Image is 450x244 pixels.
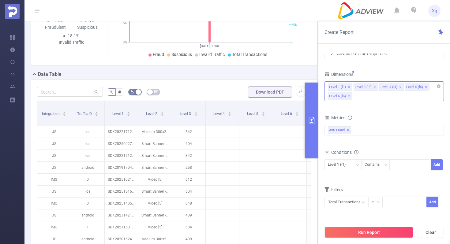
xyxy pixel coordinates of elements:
[77,112,93,116] span: Traffic ID
[406,83,423,91] div: Level 5 (l5)
[160,111,164,115] div: Sort
[261,113,265,115] i: icon: caret-down
[62,111,66,115] div: Sort
[171,52,192,57] span: Suspicious
[347,95,351,98] i: icon: close
[123,21,127,25] tspan: 5%
[71,138,104,150] p: ios
[431,159,443,170] button: Add
[295,111,298,113] i: icon: caret-up
[381,83,397,91] div: Level 4 (l4)
[194,113,197,115] i: icon: caret-down
[138,162,172,173] p: Smart Banner - 320x50 [0]
[331,150,358,155] span: Conditions
[138,209,172,221] p: Smart Banner - 320x50 [0]
[127,113,130,115] i: icon: caret-down
[105,209,138,221] p: SDK20231421021122mb1bulckcmhc3wj
[356,163,359,167] i: icon: down
[295,113,298,115] i: icon: caret-down
[228,111,231,115] div: Sort
[172,209,205,221] p: 409
[37,198,71,209] p: IMG
[138,126,172,138] p: Medium 300x250 [11]
[213,112,226,116] span: Level 4
[329,83,346,91] div: Level 1 (l1)
[307,174,340,185] p: 6,569
[172,138,205,150] p: 604
[37,221,71,233] p: IMG
[63,111,66,113] i: icon: caret-up
[154,90,158,94] i: icon: table
[71,221,104,233] p: 1
[110,90,113,94] span: %
[295,111,299,115] div: Sort
[95,111,98,115] div: Sort
[248,87,292,98] button: Download PDF
[172,198,205,209] p: 648
[426,197,438,207] button: Add
[71,198,104,209] p: 0
[425,86,428,89] i: icon: close
[146,112,158,116] span: Level 2
[127,111,130,113] i: icon: caret-up
[95,111,98,113] i: icon: caret-up
[261,111,265,115] div: Sort
[105,126,138,138] p: SDK20221712050410xhhnonnqqwbv3yi
[228,111,231,113] i: icon: caret-up
[432,5,437,17] span: Xg
[130,90,134,94] i: icon: bg-colors
[355,83,372,91] div: Level 3 (l3)
[71,174,104,185] p: 0
[138,221,172,233] p: Video [5]
[354,83,378,91] li: Level 3 (l3)
[138,198,172,209] p: Video [5]
[328,92,352,100] li: Level 6 (l6)
[172,221,205,233] p: 604
[384,163,388,167] i: icon: down
[55,39,87,46] div: Invalid Traffic
[37,186,71,197] p: JS
[172,162,205,173] p: 258
[42,112,61,116] span: Integration
[37,126,71,138] p: JS
[354,150,358,154] i: icon: info-circle
[261,111,265,113] i: icon: caret-up
[37,162,71,173] p: JS
[105,198,138,209] p: SDK202514050206455r9iip1n5libqsc
[71,126,104,138] p: ios
[307,186,340,197] p: 6,491
[329,92,346,100] div: Level 6 (l6)
[347,127,349,134] span: ✕
[37,174,71,185] p: IMG
[123,40,127,44] tspan: 0%
[37,150,71,161] p: JS
[232,52,267,57] span: Total Transactions
[38,71,62,78] h2: Data Table
[399,86,402,89] i: icon: close
[307,198,340,209] p: 5,776
[127,111,130,115] div: Sort
[138,186,172,197] p: Smart Banner - 320x50 [0]
[172,186,205,197] p: 604
[372,197,378,207] div: ≥
[172,126,205,138] p: 342
[105,186,138,197] p: SDK20251516030429lmclyvf9c9xdsaf
[71,162,104,173] p: android
[325,49,444,59] div: icon: rightAdvanced Time Properties
[348,116,352,120] i: icon: info-circle
[71,186,104,197] p: ios
[105,162,138,173] p: SDK20191704051127l2srxnf1rypym9h
[172,150,205,161] p: 342
[328,83,352,91] li: Level 1 (l1)
[379,83,404,91] li: Level 4 (l4)
[324,187,343,192] span: Filters
[118,90,121,94] span: #
[138,150,172,161] p: Smart Banner - 320x50 [0]
[5,4,20,19] img: Protected Media
[228,113,231,115] i: icon: caret-down
[291,23,297,27] tspan: 60K
[307,209,340,221] p: 4,220
[328,126,351,134] span: Anti-Fraud
[112,112,125,116] span: Level 1
[281,112,293,116] span: Level 6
